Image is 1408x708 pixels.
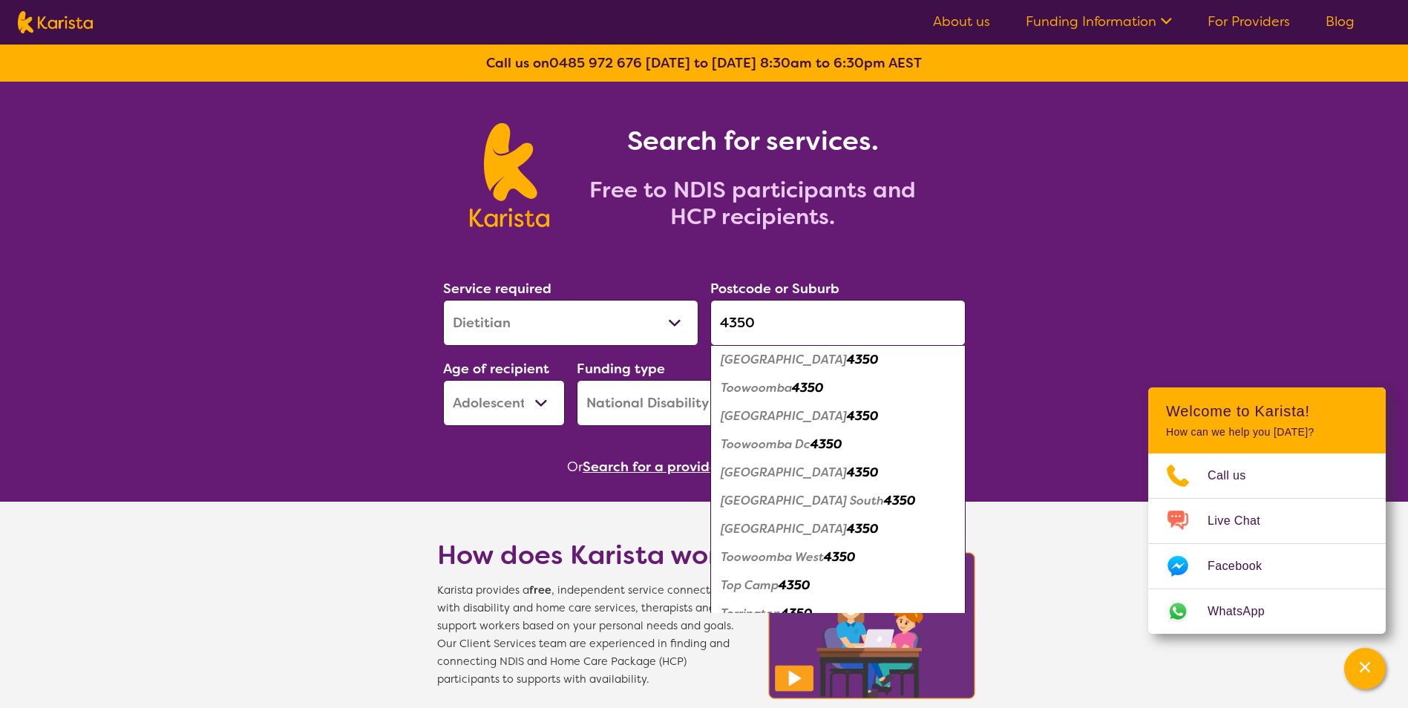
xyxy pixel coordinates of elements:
[443,360,549,378] label: Age of recipient
[1208,510,1278,532] span: Live Chat
[18,11,93,33] img: Karista logo
[1148,453,1386,634] ul: Choose channel
[567,177,938,230] h2: Free to NDIS participants and HCP recipients.
[718,515,958,543] div: Toowoomba Village Fair 4350
[721,606,781,621] em: Torrington
[847,465,878,480] em: 4350
[1208,600,1283,623] span: WhatsApp
[781,606,812,621] em: 4350
[824,549,855,565] em: 4350
[721,380,792,396] em: Toowoomba
[847,352,878,367] em: 4350
[437,582,749,689] span: Karista provides a , independent service connecting you with disability and home care services, t...
[721,493,884,508] em: [GEOGRAPHIC_DATA] South
[1208,555,1280,577] span: Facebook
[1208,465,1264,487] span: Call us
[792,380,823,396] em: 4350
[718,571,958,600] div: Top Camp 4350
[437,537,749,573] h1: How does Karista work?
[1326,13,1355,30] a: Blog
[764,548,980,704] img: Karista video
[884,493,915,508] em: 4350
[529,583,551,597] b: free
[718,600,958,628] div: Torrington 4350
[721,521,847,537] em: [GEOGRAPHIC_DATA]
[583,456,841,478] button: Search for a provider to leave a review
[1148,589,1386,634] a: Web link opens in a new tab.
[577,360,665,378] label: Funding type
[1148,387,1386,634] div: Channel Menu
[443,280,551,298] label: Service required
[549,54,642,72] a: 0485 972 676
[721,352,847,367] em: [GEOGRAPHIC_DATA]
[847,408,878,424] em: 4350
[486,54,922,72] b: Call us on [DATE] to [DATE] 8:30am to 6:30pm AEST
[779,577,810,593] em: 4350
[567,456,583,478] span: Or
[721,465,847,480] em: [GEOGRAPHIC_DATA]
[933,13,990,30] a: About us
[718,487,958,515] div: Toowoomba South 4350
[721,436,811,452] em: Toowoomba Dc
[847,521,878,537] em: 4350
[718,346,958,374] div: South Toowoomba 4350
[811,436,842,452] em: 4350
[1344,648,1386,689] button: Channel Menu
[1208,13,1290,30] a: For Providers
[721,577,779,593] em: Top Camp
[718,374,958,402] div: Toowoomba 4350
[710,300,966,346] input: Type
[710,280,839,298] label: Postcode or Suburb
[567,123,938,159] h1: Search for services.
[1026,13,1172,30] a: Funding Information
[1166,426,1368,439] p: How can we help you [DATE]?
[1166,402,1368,420] h2: Welcome to Karista!
[470,123,549,227] img: Karista logo
[718,459,958,487] div: Toowoomba East 4350
[718,543,958,571] div: Toowoomba West 4350
[718,402,958,430] div: Toowoomba City 4350
[721,549,824,565] em: Toowoomba West
[718,430,958,459] div: Toowoomba Dc 4350
[721,408,847,424] em: [GEOGRAPHIC_DATA]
